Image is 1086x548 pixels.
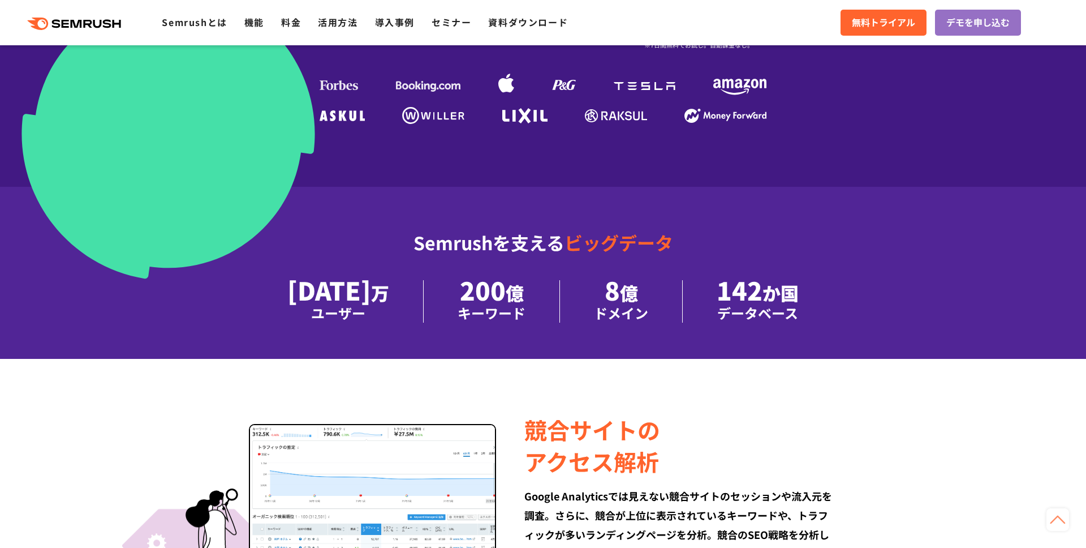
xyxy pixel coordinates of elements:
li: 8 [560,280,683,323]
span: 無料トライアル [852,15,915,30]
a: デモを申し込む [935,10,1021,36]
a: 活用方法 [318,15,357,29]
a: 導入事例 [375,15,415,29]
span: ビッグデータ [564,229,673,255]
a: 無料トライアル [841,10,926,36]
span: デモを申し込む [946,15,1010,30]
div: キーワード [458,303,525,323]
span: 億 [506,280,524,306]
div: データベース [717,303,799,323]
div: Semrushを支える [218,223,868,280]
div: 競合サイトの アクセス解析 [524,414,837,477]
a: Semrushとは [162,15,227,29]
a: 機能 [244,15,264,29]
span: か国 [762,280,799,306]
li: 142 [683,280,833,323]
li: 200 [424,280,560,323]
a: 資料ダウンロード [488,15,568,29]
a: セミナー [432,15,471,29]
div: ドメイン [594,303,648,323]
a: 料金 [281,15,301,29]
span: 億 [620,280,638,306]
